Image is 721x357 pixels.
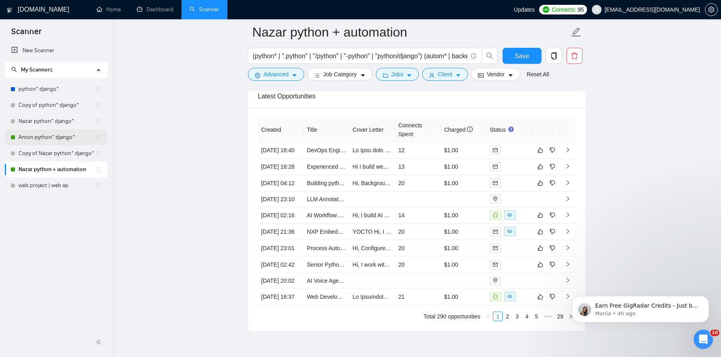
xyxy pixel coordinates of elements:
[522,312,531,321] li: 4
[478,72,484,78] span: idcard
[522,312,531,321] a: 4
[548,292,557,302] button: dislike
[594,7,599,12] span: user
[307,68,372,81] button: barsJob Categorycaret-down
[527,70,549,79] a: Reset All
[538,228,543,235] span: like
[565,245,571,251] span: right
[550,261,555,268] span: dislike
[19,97,95,113] a: Copy of python* django*
[258,240,304,257] td: [DATE] 23:01
[507,294,512,299] span: eye
[395,224,441,240] td: 20
[493,148,498,153] span: mail
[493,164,498,169] span: mail
[258,207,304,224] td: [DATE] 02:16
[307,261,477,268] a: Senior Python API Developer – AI-Driven Media Pipelines (Contract)
[705,6,718,13] a: setting
[5,26,48,43] span: Scanner
[567,52,582,59] span: delete
[532,312,541,321] a: 5
[19,113,95,129] a: Nazar python* django*
[258,192,304,207] td: [DATE] 23:10
[441,207,487,224] td: $1.00
[538,212,543,218] span: like
[258,118,304,142] th: Created
[538,294,543,300] span: like
[258,159,304,175] td: [DATE] 18:28
[304,257,350,273] td: Senior Python API Developer – AI-Driven Media Pipelines (Contract)
[536,178,545,188] button: like
[552,5,576,14] span: Connects:
[565,180,571,186] span: right
[538,261,543,268] span: like
[307,277,522,284] a: AI Voice Agent, SMS, and Chatbot Developer | Python, Twilio, OpenAI, Vapi, GHL, etc.
[376,68,419,81] button: folderJobscaret-down
[258,289,304,305] td: [DATE] 16:37
[96,338,104,346] span: double-left
[307,294,416,300] a: Web Developer for AI-Driven Legal Platform
[258,85,576,108] div: Latest Opportunities
[253,51,468,61] input: Search Freelance Jobs...
[483,312,493,321] li: Previous Page
[307,212,453,218] a: AI Workflow Automation Developer - Lead Scoring System
[258,257,304,273] td: [DATE] 02:42
[536,243,545,253] button: like
[554,312,566,321] a: 29
[304,289,350,305] td: Web Developer for AI-Driven Legal Platform
[548,162,557,171] button: dislike
[258,273,304,289] td: [DATE] 20:02
[493,294,498,299] span: message
[548,210,557,220] button: dislike
[541,312,554,321] li: Next 5 Pages
[137,6,173,13] a: dashboardDashboard
[536,162,545,171] button: like
[406,72,412,78] span: caret-down
[5,113,107,129] li: Nazar python* django*
[307,228,375,235] a: NXP Embedded Developer
[565,163,571,169] span: right
[307,163,484,170] a: Experienced Full Stack Developer for Veterinary Management Platform
[304,142,350,159] td: DevOps Engineer (Mobile Gaming)
[258,142,304,159] td: [DATE] 18:40
[252,22,569,42] input: Scanner name...
[571,27,581,37] span: edit
[493,213,498,218] span: message
[471,53,476,59] span: info-circle
[7,4,12,16] img: logo
[493,196,498,201] span: environment
[548,260,557,269] button: dislike
[482,52,497,59] span: search
[455,72,461,78] span: caret-down
[548,243,557,253] button: dislike
[11,67,17,72] span: search
[508,72,513,78] span: caret-down
[538,147,543,153] span: like
[11,66,53,73] span: My Scanners
[349,118,395,142] th: Cover Letter
[258,175,304,192] td: [DATE] 04:12
[441,175,487,192] td: $1.00
[541,312,554,321] span: •••
[514,6,535,13] span: Updates
[550,294,555,300] span: dislike
[536,145,545,155] button: like
[304,224,350,240] td: NXP Embedded Developer
[292,72,297,78] span: caret-down
[395,240,441,257] td: 20
[550,228,555,235] span: dislike
[190,6,219,13] a: searchScanner
[304,207,350,224] td: AI Workflow Automation Developer - Lead Scoring System
[503,48,542,64] button: Save
[19,145,95,161] a: Copy of Nazar python* django*
[307,180,553,186] a: Building python-driven workflow that parametrically generates manufacturing-ready STL/STEP files
[560,279,721,335] iframe: Intercom notifications message
[441,159,487,175] td: $1.00
[471,68,520,81] button: idcardVendorcaret-down
[548,178,557,188] button: dislike
[5,161,107,177] li: Nazar python + automation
